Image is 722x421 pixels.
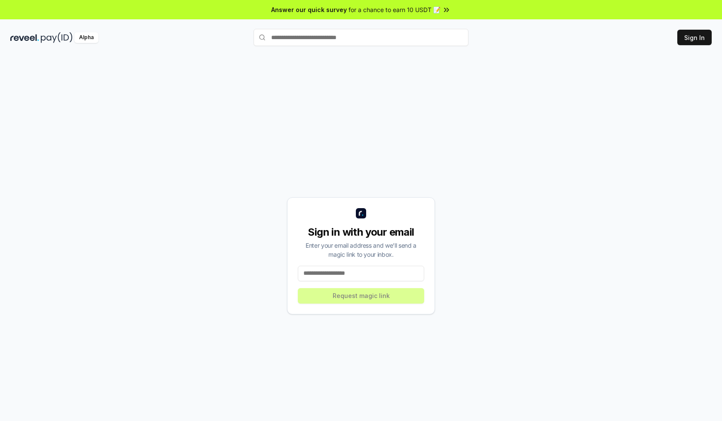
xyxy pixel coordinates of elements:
[677,30,712,45] button: Sign In
[10,32,39,43] img: reveel_dark
[74,32,98,43] div: Alpha
[271,5,347,14] span: Answer our quick survey
[298,225,424,239] div: Sign in with your email
[298,241,424,259] div: Enter your email address and we’ll send a magic link to your inbox.
[349,5,441,14] span: for a chance to earn 10 USDT 📝
[356,208,366,218] img: logo_small
[41,32,73,43] img: pay_id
